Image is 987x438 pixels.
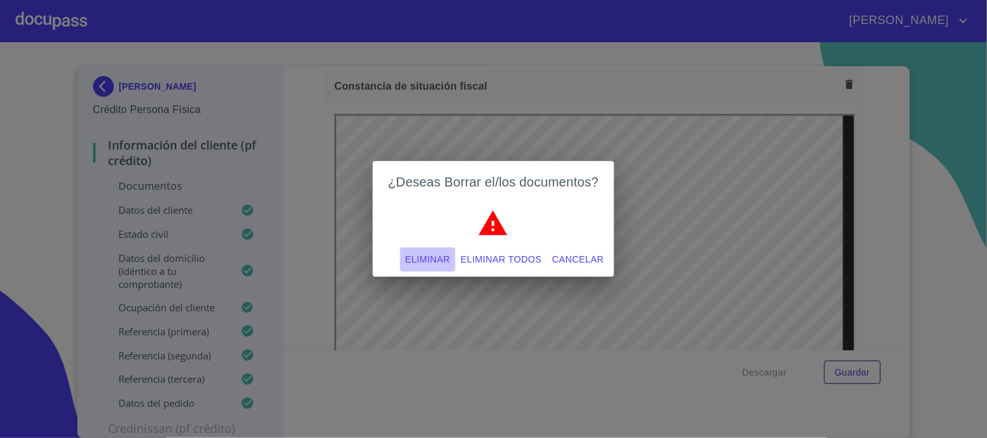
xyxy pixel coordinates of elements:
[547,248,609,272] button: Cancelar
[388,172,599,192] h2: ¿Deseas Borrar el/los documentos?
[552,251,604,268] span: Cancelar
[405,251,450,268] span: Eliminar
[461,251,542,268] span: Eliminar todos
[400,248,455,272] button: Eliminar
[455,248,547,272] button: Eliminar todos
